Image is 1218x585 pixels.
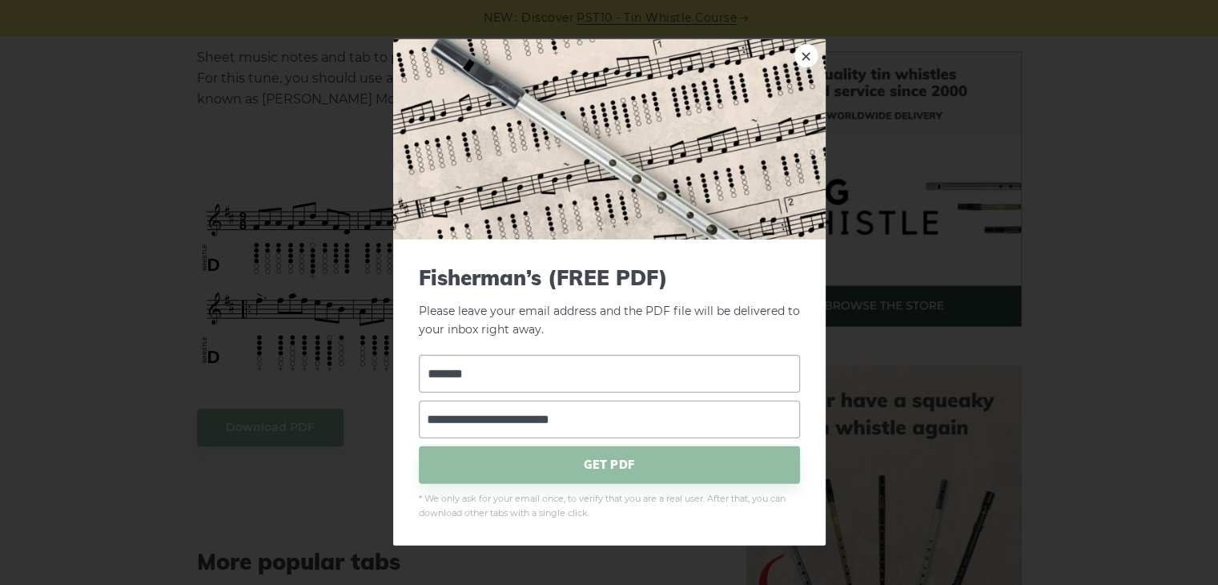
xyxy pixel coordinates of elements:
span: Fisherman’s (FREE PDF) [419,265,800,290]
span: GET PDF [419,446,800,483]
img: Tin Whistle Tab Preview [393,39,826,240]
span: * We only ask for your email once, to verify that you are a real user. After that, you can downlo... [419,491,800,520]
p: Please leave your email address and the PDF file will be delivered to your inbox right away. [419,265,800,339]
a: × [794,44,818,68]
